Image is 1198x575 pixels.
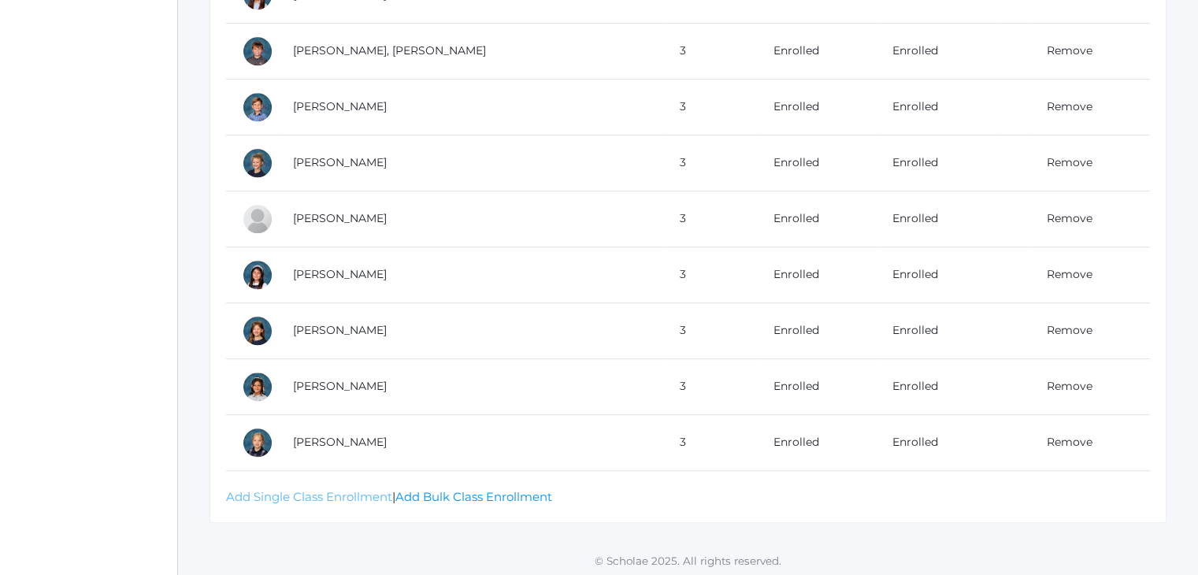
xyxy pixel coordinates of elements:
[293,155,387,169] a: [PERSON_NAME]
[892,99,938,113] a: Enrolled
[1047,43,1092,57] a: Remove
[293,43,486,57] a: [PERSON_NAME], [PERSON_NAME]
[773,323,819,337] a: Enrolled
[892,267,938,281] a: Enrolled
[663,23,758,79] td: 3
[663,302,758,358] td: 3
[1047,379,1092,393] a: Remove
[1047,99,1092,113] a: Remove
[663,414,758,470] td: 3
[1047,435,1092,449] a: Remove
[293,211,387,225] a: [PERSON_NAME]
[226,489,392,504] a: Add Single Class Enrollment
[773,267,819,281] a: Enrolled
[242,371,273,402] div: Leahmarie Rillo
[892,211,938,225] a: Enrolled
[1047,155,1092,169] a: Remove
[242,35,273,67] div: Jackson Kilian
[293,323,387,337] a: [PERSON_NAME]
[773,211,819,225] a: Enrolled
[773,99,819,113] a: Enrolled
[293,435,387,449] a: [PERSON_NAME]
[1047,267,1092,281] a: Remove
[226,471,1150,506] div: |
[892,323,938,337] a: Enrolled
[242,147,273,179] div: Idella Long
[242,203,273,235] div: Francisco Lopez
[892,155,938,169] a: Enrolled
[178,553,1198,569] p: © Scholae 2025. All rights reserved.
[1047,211,1092,225] a: Remove
[242,259,273,291] div: Penelope Mesick
[773,379,819,393] a: Enrolled
[395,489,552,504] a: Add Bulk Class Enrollment
[663,135,758,191] td: 3
[1047,323,1092,337] a: Remove
[242,315,273,347] div: Hensley Pedersen
[293,99,387,113] a: [PERSON_NAME]
[773,155,819,169] a: Enrolled
[663,247,758,302] td: 3
[663,191,758,247] td: 3
[293,267,387,281] a: [PERSON_NAME]
[773,435,819,449] a: Enrolled
[892,379,938,393] a: Enrolled
[242,427,273,458] div: Olivia Sigwing
[892,43,938,57] a: Enrolled
[293,379,387,393] a: [PERSON_NAME]
[892,435,938,449] a: Enrolled
[773,43,819,57] a: Enrolled
[663,79,758,135] td: 3
[663,358,758,414] td: 3
[242,91,273,123] div: Dustin Laubacher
